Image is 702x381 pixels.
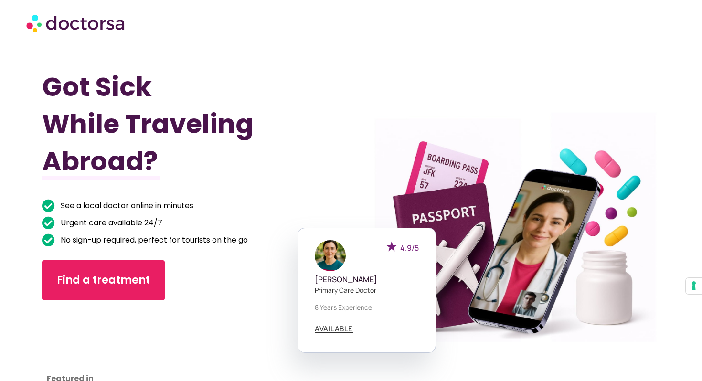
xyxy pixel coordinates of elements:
[58,233,248,247] span: No sign-up required, perfect for tourists on the go
[57,273,150,288] span: Find a treatment
[315,302,419,312] p: 8 years experience
[315,285,419,295] p: Primary care doctor
[400,243,419,253] span: 4.9/5
[42,68,305,180] h1: Got Sick While Traveling Abroad?
[58,216,162,230] span: Urgent care available 24/7
[58,199,193,212] span: See a local doctor online in minutes
[686,278,702,294] button: Your consent preferences for tracking technologies
[315,275,419,284] h5: [PERSON_NAME]
[315,325,353,333] a: AVAILABLE
[42,260,165,300] a: Find a treatment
